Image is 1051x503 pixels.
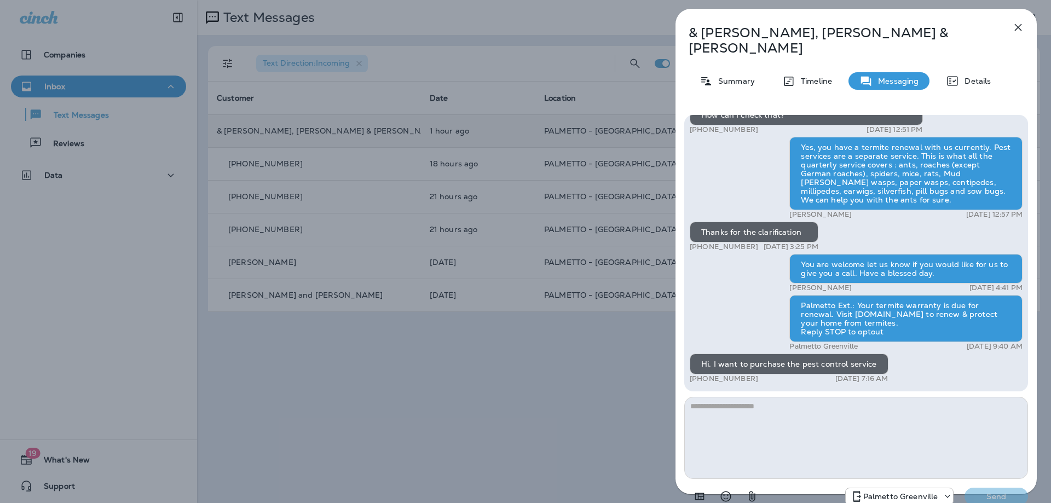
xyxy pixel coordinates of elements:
div: Palmetto Ext.: Your termite warranty is due for renewal. Visit [DOMAIN_NAME] to renew & protect y... [789,295,1023,342]
p: Details [959,77,991,85]
p: [DATE] 4:41 PM [969,284,1023,292]
p: [PHONE_NUMBER] [690,242,758,251]
div: Thanks for the clarification [690,222,818,242]
p: [PHONE_NUMBER] [690,374,758,383]
p: Summary [713,77,755,85]
p: Messaging [873,77,919,85]
p: Palmetto Greenville [789,342,858,351]
p: [PERSON_NAME] [789,210,852,219]
p: [DATE] 7:16 AM [835,374,888,383]
div: Hi. I want to purchase the pest control service [690,354,888,374]
p: [DATE] 3:25 PM [764,242,818,251]
p: [DATE] 12:51 PM [867,125,922,134]
div: +1 (864) 385-1074 [846,490,954,503]
p: & [PERSON_NAME], [PERSON_NAME] & [PERSON_NAME] [689,25,988,56]
p: [DATE] 9:40 AM [967,342,1023,351]
div: You are welcome let us know if you would like for us to give you a call. Have a blessed day. [789,254,1023,284]
p: [DATE] 12:57 PM [966,210,1023,219]
p: Palmetto Greenville [863,492,938,501]
p: Timeline [795,77,832,85]
div: Yes, you have a termite renewal with us currently. Pest services are a separate service. This is ... [789,137,1023,210]
p: [PHONE_NUMBER] [690,125,758,134]
p: [PERSON_NAME] [789,284,852,292]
